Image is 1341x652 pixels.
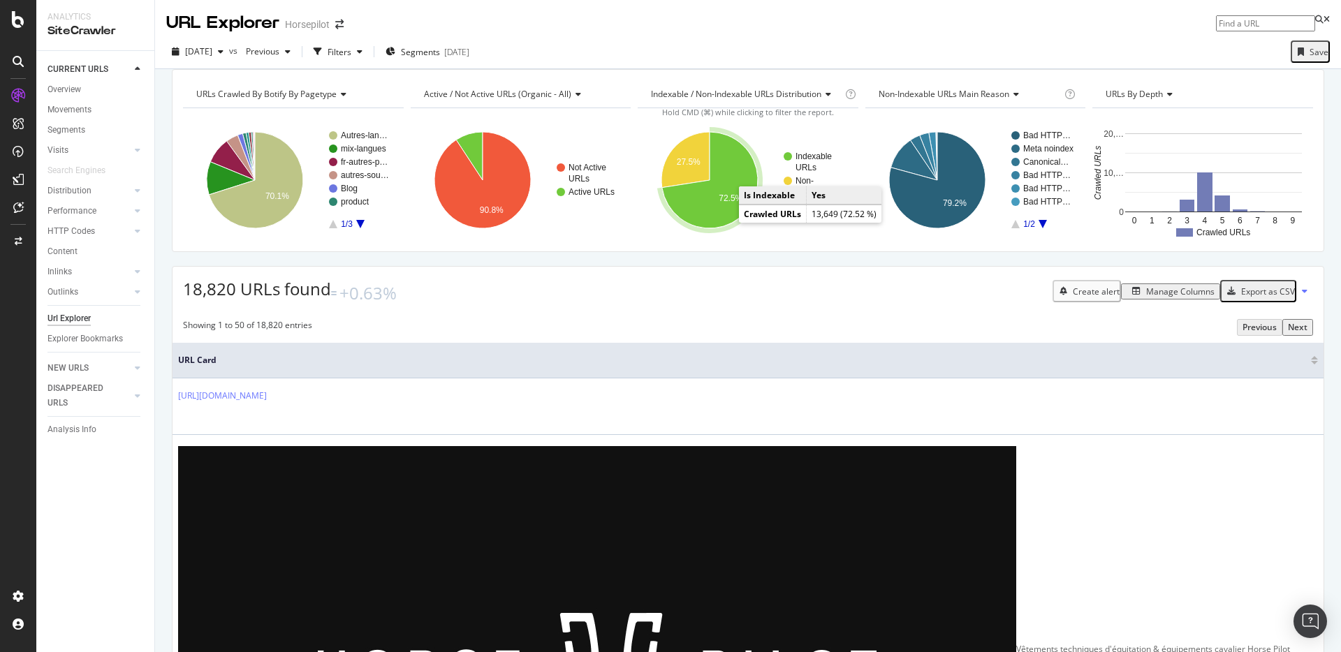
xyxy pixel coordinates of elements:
[424,88,571,100] span: Active / Not Active URLs (organic - all)
[1053,280,1121,302] button: Create alert
[876,83,1062,105] h4: Non-Indexable URLs Main Reason
[47,103,91,117] div: Movements
[1282,319,1313,335] button: Next
[47,332,145,346] a: Explorer Bookmarks
[47,381,118,410] div: DISAPPEARED URLS
[1203,216,1208,225] text: 4
[240,40,296,63] button: Previous
[47,422,96,437] div: Analysis Info
[1092,119,1313,241] svg: A chart.
[1291,216,1296,225] text: 9
[183,119,402,241] svg: A chart.
[1273,216,1278,225] text: 8
[183,277,331,300] span: 18,820 URLs found
[193,83,391,105] h4: URLs Crawled By Botify By pagetype
[411,119,629,241] div: A chart.
[807,186,882,205] td: Yes
[1288,321,1307,333] div: Next
[240,45,279,57] span: Previous
[1256,216,1261,225] text: 7
[1238,216,1243,225] text: 6
[47,163,105,178] div: Search Engines
[1023,131,1071,140] text: Bad HTTP…
[677,158,701,168] text: 27.5%
[1185,216,1190,225] text: 3
[1196,228,1250,237] text: Crawled URLs
[308,40,368,63] button: Filters
[47,361,89,376] div: NEW URLS
[328,46,351,58] div: Filters
[638,119,856,241] svg: A chart.
[47,224,95,239] div: HTTP Codes
[47,204,96,218] div: Performance
[444,46,469,58] div: [DATE]
[401,46,440,58] span: Segments
[47,103,145,117] a: Movements
[1023,170,1071,180] text: Bad HTTP…
[331,291,337,295] img: Equal
[719,193,742,203] text: 72.5%
[1132,216,1137,225] text: 0
[47,381,131,410] a: DISAPPEARED URLS
[47,62,131,77] a: CURRENT URLS
[1237,319,1282,335] button: Previous
[47,422,145,437] a: Analysis Info
[662,107,834,117] span: Hold CMD (⌘) while clicking to filter the report.
[185,45,212,57] span: 2025 Sep. 27th
[796,163,816,172] text: URLs
[1104,168,1124,178] text: 10,…
[943,198,967,208] text: 79.2%
[651,88,821,100] span: Indexable / Non-Indexable URLs distribution
[479,205,503,215] text: 90.8%
[341,157,388,167] text: fr-autres-p…
[421,83,619,105] h4: Active / Not Active URLs
[47,143,131,158] a: Visits
[1023,184,1071,193] text: Bad HTTP…
[1243,321,1277,333] div: Previous
[47,361,131,376] a: NEW URLS
[47,285,78,299] div: Outlinks
[1216,15,1315,31] input: Find a URL
[285,17,330,31] div: Horsepilot
[739,186,807,205] td: Is Indexable
[1094,146,1104,200] text: Crawled URLs
[47,143,68,158] div: Visits
[178,354,1307,366] span: URL Card
[1220,216,1225,225] text: 5
[47,184,91,198] div: Distribution
[569,174,589,184] text: URLs
[341,197,369,207] text: product
[1023,219,1035,229] text: 1/2
[47,311,145,326] a: Url Explorer
[47,11,143,23] div: Analytics
[47,285,131,299] a: Outlinks
[1220,280,1296,302] button: Export as CSV
[569,187,615,197] text: Active URLs
[47,244,78,259] div: Content
[339,281,397,305] div: +0.63%
[1168,216,1173,225] text: 2
[1104,129,1124,139] text: 20,…
[229,45,240,57] span: vs
[1103,83,1300,105] h4: URLs by Depth
[183,319,312,335] div: Showing 1 to 50 of 18,820 entries
[865,119,1084,241] svg: A chart.
[47,62,108,77] div: CURRENT URLS
[1023,157,1069,167] text: Canonical…
[807,205,882,223] td: 13,649 (72.52 %)
[796,151,832,161] text: Indexable
[47,311,91,326] div: Url Explorer
[47,265,131,279] a: Inlinks
[1106,88,1163,100] span: URLs by Depth
[47,265,72,279] div: Inlinks
[1291,40,1330,63] button: Save
[1310,46,1328,58] div: Save
[47,204,131,218] a: Performance
[47,224,131,239] a: HTTP Codes
[739,205,807,223] td: Crawled URLs
[196,88,337,100] span: URLs Crawled By Botify By pagetype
